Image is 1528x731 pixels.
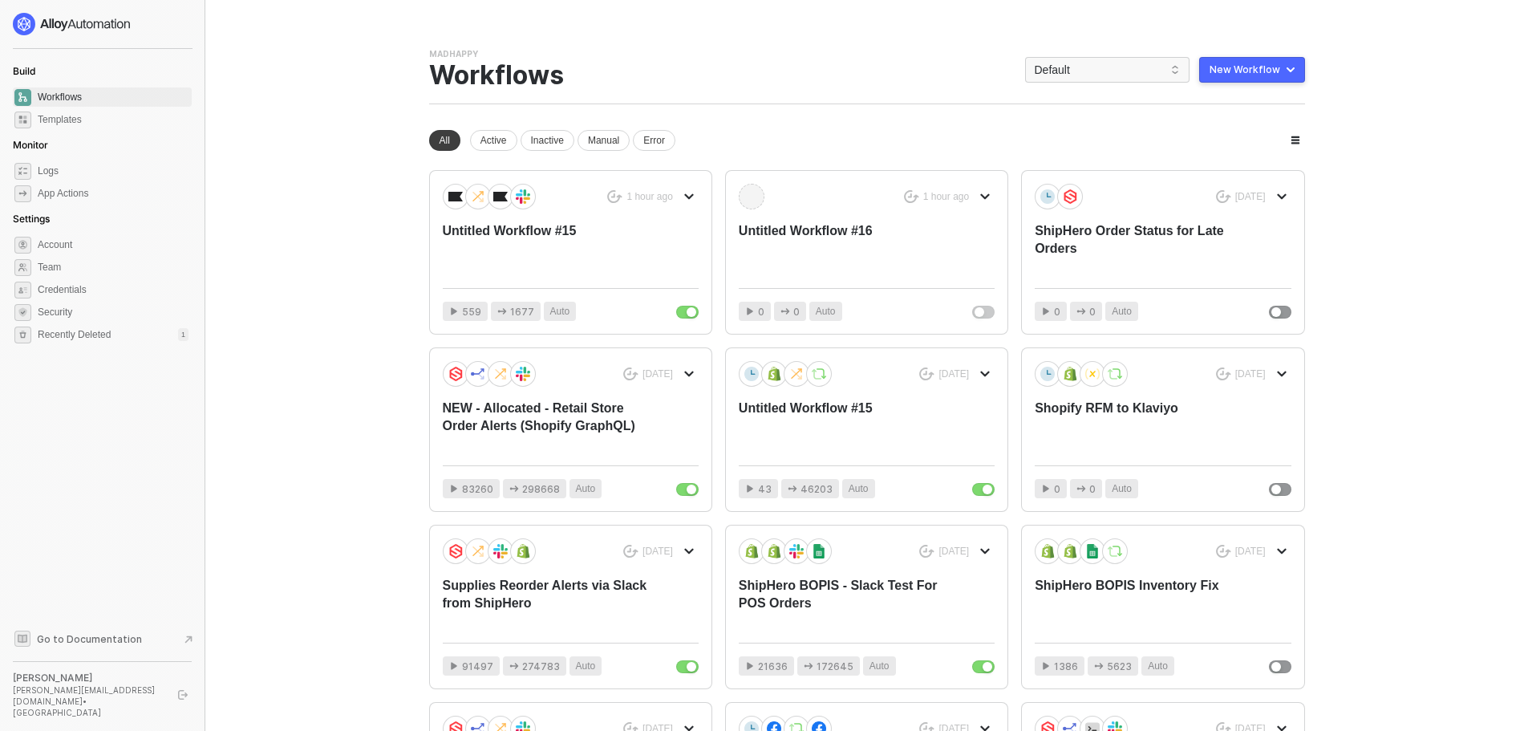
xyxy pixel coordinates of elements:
[904,190,919,204] span: icon-success-page
[429,130,460,151] div: All
[812,544,826,558] img: icon
[14,185,31,202] span: icon-app-actions
[38,110,188,129] span: Templates
[684,192,694,201] span: icon-arrow-down
[471,367,485,381] img: icon
[497,307,507,316] span: icon-app-actions
[1085,367,1100,381] img: icon
[493,544,508,558] img: icon
[448,544,463,558] img: icon
[849,481,869,497] span: Auto
[626,190,672,204] div: 1 hour ago
[516,189,530,204] img: icon
[1216,368,1231,381] span: icon-success-page
[980,192,990,201] span: icon-arrow-down
[1277,369,1287,379] span: icon-arrow-down
[1199,57,1305,83] button: New Workflow
[471,544,485,558] img: icon
[1054,659,1078,674] span: 1386
[1063,189,1077,204] img: icon
[642,545,673,558] div: [DATE]
[684,369,694,379] span: icon-arrow-down
[1108,544,1122,558] img: icon
[800,481,833,497] span: 46203
[38,161,188,181] span: Logs
[1035,222,1239,275] div: ShipHero Order Status for Late Orders
[938,368,969,381] div: [DATE]
[788,484,797,493] span: icon-app-actions
[758,659,788,674] span: 21636
[14,282,31,298] span: credentials
[633,130,675,151] div: Error
[739,577,943,630] div: ShipHero BOPIS - Slack Test For POS Orders
[576,481,596,497] span: Auto
[744,367,759,381] img: icon
[38,303,188,322] span: Security
[739,400,943,453] div: Untitled Workflow #15
[462,481,493,497] span: 83260
[1076,484,1086,493] span: icon-app-actions
[180,632,197,648] span: document-arrow
[521,130,574,151] div: Inactive
[13,213,50,225] span: Settings
[744,544,759,558] img: icon
[1216,545,1231,558] span: icon-success-page
[448,189,463,204] img: icon
[623,545,638,558] span: icon-success-page
[462,659,493,674] span: 91497
[804,661,813,671] span: icon-app-actions
[1235,190,1266,204] div: [DATE]
[576,659,596,674] span: Auto
[980,369,990,379] span: icon-arrow-down
[13,629,193,648] a: Knowledge Base
[14,89,31,106] span: dashboard
[1035,577,1239,630] div: ShipHero BOPIS Inventory Fix
[684,546,694,556] span: icon-arrow-down
[1063,367,1077,381] img: icon
[1085,544,1100,558] img: icon
[623,368,638,381] span: icon-success-page
[812,367,826,381] img: icon
[789,544,804,558] img: icon
[13,13,132,35] img: logo
[443,400,647,453] div: NEW - Allocated - Retail Store Order Alerts (Shopify GraphQL)
[178,328,188,341] div: 1
[793,304,800,319] span: 0
[13,672,164,684] div: [PERSON_NAME]
[443,222,647,275] div: Untitled Workflow #15
[919,545,934,558] span: icon-success-page
[1040,189,1055,204] img: icon
[38,187,88,201] div: App Actions
[578,130,630,151] div: Manual
[1040,367,1055,381] img: icon
[471,189,485,204] img: icon
[493,189,508,204] img: icon
[522,481,560,497] span: 298668
[1094,661,1104,671] span: icon-app-actions
[443,577,647,630] div: Supplies Reorder Alerts via Slack from ShipHero
[1035,58,1180,82] span: Default
[1216,190,1231,204] span: icon-success-page
[14,631,30,647] span: documentation
[869,659,890,674] span: Auto
[178,690,188,700] span: logout
[767,544,781,558] img: icon
[14,237,31,254] span: settings
[1235,368,1266,381] div: [DATE]
[550,304,570,319] span: Auto
[1277,546,1287,556] span: icon-arrow-down
[642,368,673,381] div: [DATE]
[13,13,192,35] a: logo
[509,484,519,493] span: icon-app-actions
[923,190,969,204] div: 1 hour ago
[38,235,188,254] span: Account
[1040,544,1055,558] img: icon
[919,368,934,381] span: icon-success-page
[938,545,969,558] div: [DATE]
[1089,304,1096,319] span: 0
[1210,63,1280,76] div: New Workflow
[816,304,836,319] span: Auto
[1235,545,1266,558] div: [DATE]
[509,661,519,671] span: icon-app-actions
[1277,192,1287,201] span: icon-arrow-down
